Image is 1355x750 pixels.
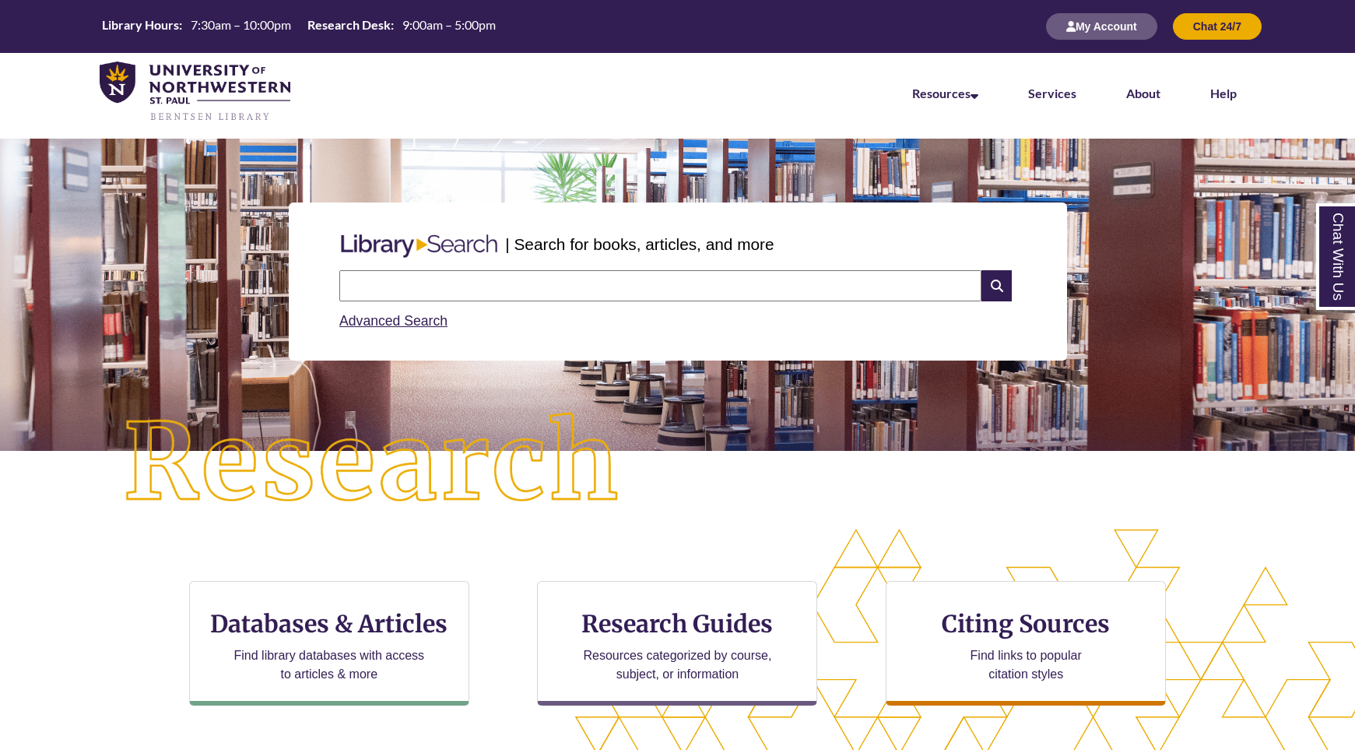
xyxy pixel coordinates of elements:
[227,646,430,684] p: Find library databases with access to articles & more
[301,16,396,33] th: Research Desk:
[96,16,184,33] th: Library Hours:
[1173,19,1262,33] a: Chat 24/7
[886,581,1166,706] a: Citing Sources Find links to popular citation styles
[576,646,779,684] p: Resources categorized by course, subject, or information
[402,17,496,32] span: 9:00am – 5:00pm
[202,609,456,639] h3: Databases & Articles
[931,609,1121,639] h3: Citing Sources
[981,270,1011,301] i: Search
[950,646,1102,684] p: Find links to popular citation styles
[189,581,469,706] a: Databases & Articles Find library databases with access to articles & more
[912,86,978,100] a: Resources
[1126,86,1160,100] a: About
[100,62,290,122] img: UNWSP Library Logo
[191,17,291,32] span: 7:30am – 10:00pm
[505,232,774,256] p: | Search for books, articles, and more
[1028,86,1076,100] a: Services
[1173,13,1262,40] button: Chat 24/7
[96,16,502,37] a: Hours Today
[339,313,448,329] a: Advanced Search
[96,16,502,36] table: Hours Today
[68,357,677,569] img: Research
[333,228,505,264] img: Libary Search
[550,609,804,639] h3: Research Guides
[1046,19,1157,33] a: My Account
[1046,13,1157,40] button: My Account
[1210,86,1237,100] a: Help
[537,581,817,706] a: Research Guides Resources categorized by course, subject, or information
